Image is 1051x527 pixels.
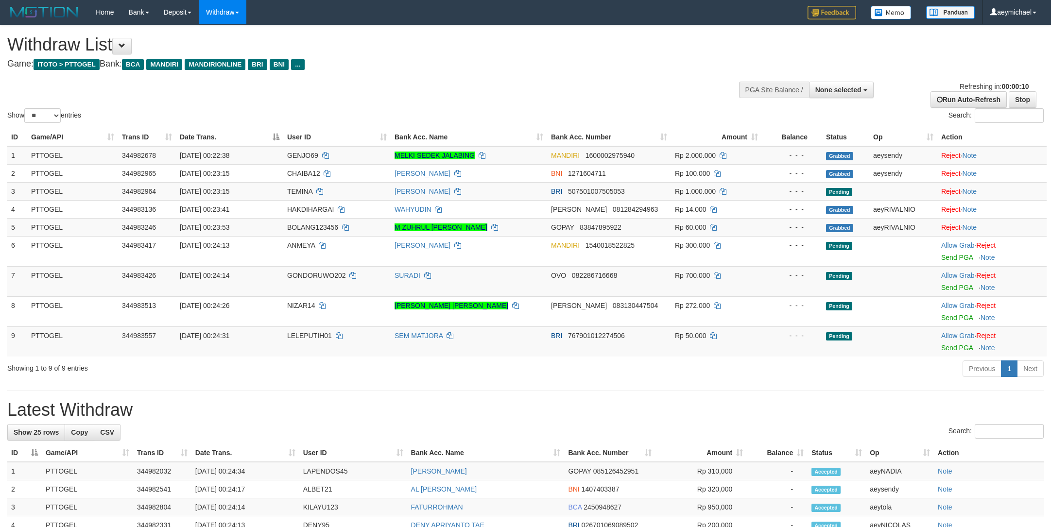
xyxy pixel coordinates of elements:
td: PTTOGEL [27,326,118,357]
td: - [747,462,808,480]
td: 344982032 [133,462,191,480]
img: MOTION_logo.png [7,5,81,19]
span: BRI [551,332,562,340]
th: Op: activate to sort column ascending [866,444,934,462]
span: [DATE] 00:24:14 [180,272,229,279]
a: [PERSON_NAME] [395,170,450,177]
th: Bank Acc. Name: activate to sort column ascending [407,444,565,462]
th: Bank Acc. Number: activate to sort column ascending [547,128,671,146]
a: Previous [963,360,1001,377]
div: - - - [766,240,818,250]
th: User ID: activate to sort column ascending [283,128,391,146]
h1: Latest Withdraw [7,400,1044,420]
td: 3 [7,182,27,200]
a: SEM MATJORA [395,332,443,340]
span: 344983417 [122,241,156,249]
span: [DATE] 00:24:31 [180,332,229,340]
a: Send PGA [941,344,973,352]
td: 2 [7,164,27,182]
span: Rp 1.000.000 [675,187,716,195]
th: Trans ID: activate to sort column ascending [118,128,176,146]
span: MANDIRI [146,59,182,70]
a: [PERSON_NAME] [395,241,450,249]
span: Rp 300.000 [675,241,710,249]
span: GOPAY [568,467,591,475]
td: PTTOGEL [27,218,118,236]
span: Show 25 rows [14,428,59,436]
td: - [747,480,808,498]
td: LAPENDOS45 [299,462,407,480]
a: Note [981,314,995,322]
label: Search: [948,108,1044,123]
a: Note [981,344,995,352]
th: Game/API: activate to sort column ascending [27,128,118,146]
span: ITOTO > PTTOGEL [34,59,100,70]
div: PGA Site Balance / [739,82,809,98]
td: 344982804 [133,498,191,516]
td: PTTOGEL [27,200,118,218]
th: Action [937,128,1047,146]
span: BCA [122,59,144,70]
th: User ID: activate to sort column ascending [299,444,407,462]
a: Note [963,205,977,213]
a: AL [PERSON_NAME] [411,485,477,493]
span: Copy 2450948627 to clipboard [584,503,621,511]
span: · [941,272,976,279]
span: GENJO69 [287,152,318,159]
a: Reject [976,302,996,309]
th: Action [934,444,1044,462]
td: aeyRIVALNIO [869,218,937,236]
span: Grabbed [826,206,853,214]
a: 1 [1001,360,1017,377]
a: Note [963,170,977,177]
td: 7 [7,266,27,296]
span: BCA [568,503,582,511]
div: - - - [766,169,818,178]
th: Date Trans.: activate to sort column ascending [191,444,299,462]
a: Send PGA [941,284,973,291]
div: - - - [766,331,818,340]
td: PTTOGEL [27,146,118,165]
span: Rp 2.000.000 [675,152,716,159]
th: Status [822,128,869,146]
span: Copy 507501007505053 to clipboard [568,187,625,195]
td: PTTOGEL [42,480,133,498]
td: Rp 320,000 [655,480,747,498]
span: MANDIRIONLINE [185,59,245,70]
a: Note [938,467,952,475]
td: · [937,236,1047,266]
a: CSV [94,424,121,441]
span: Rp 50.000 [675,332,706,340]
th: Amount: activate to sort column ascending [655,444,747,462]
span: 344982964 [122,187,156,195]
span: Pending [826,302,852,310]
a: Reject [941,205,961,213]
input: Search: [975,424,1044,439]
a: Note [981,254,995,261]
th: Op: activate to sort column ascending [869,128,937,146]
a: Show 25 rows [7,424,65,441]
th: Status: activate to sort column ascending [808,444,866,462]
a: Note [938,503,952,511]
span: Rp 700.000 [675,272,710,279]
td: aeysendy [866,480,934,498]
span: Copy 767901012274506 to clipboard [568,332,625,340]
td: 2 [7,480,42,498]
span: 344983426 [122,272,156,279]
span: Grabbed [826,170,853,178]
span: NIZAR14 [287,302,315,309]
th: Game/API: activate to sort column ascending [42,444,133,462]
label: Search: [948,424,1044,439]
span: [DATE] 00:23:15 [180,170,229,177]
span: ... [291,59,304,70]
label: Show entries [7,108,81,123]
h1: Withdraw List [7,35,691,54]
span: Grabbed [826,152,853,160]
span: Pending [826,332,852,340]
span: ANMEYA [287,241,315,249]
span: Pending [826,242,852,250]
a: Reject [976,241,996,249]
span: 344983246 [122,223,156,231]
a: Allow Grab [941,302,974,309]
a: Reject [941,223,961,231]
